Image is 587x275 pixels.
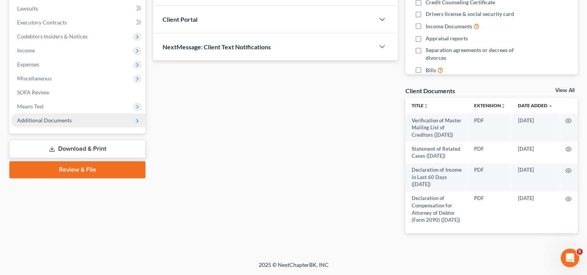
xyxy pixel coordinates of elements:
[17,89,49,96] span: SOFA Review
[405,163,468,191] td: Declaration of Income in Last 60 Days ([DATE])
[163,43,271,50] span: NextMessage: Client Text Notifications
[426,10,514,18] span: Drivers license & social security card
[468,142,512,163] td: PDF
[561,249,579,267] iframe: Intercom live chat
[512,142,559,163] td: [DATE]
[11,2,145,16] a: Lawsuits
[17,75,52,82] span: Miscellaneous
[17,5,38,12] span: Lawsuits
[555,88,575,93] a: View All
[474,103,506,108] a: Extensionunfold_more
[512,191,559,227] td: [DATE]
[17,61,39,68] span: Expenses
[11,16,145,30] a: Executory Contracts
[501,104,506,108] i: unfold_more
[405,191,468,227] td: Declaration of Compensation for Attorney of Debtor (Form 2090) ([DATE])
[17,19,67,26] span: Executory Contracts
[17,47,35,54] span: Income
[468,113,512,142] td: PDF
[17,33,88,40] span: Codebtors Insiders & Notices
[426,23,472,30] span: Income Documents
[512,113,559,142] td: [DATE]
[426,46,528,62] span: Separation agreements or decrees of divorces
[518,103,553,108] a: Date Added expand_more
[9,140,145,158] a: Download & Print
[163,16,197,23] span: Client Portal
[577,249,583,255] span: 5
[11,85,145,99] a: SOFA Review
[468,163,512,191] td: PDF
[405,87,455,95] div: Client Documents
[17,117,72,124] span: Additional Documents
[17,103,44,110] span: Means Test
[548,104,553,108] i: expand_more
[9,161,145,178] a: Review & File
[512,163,559,191] td: [DATE]
[426,35,468,42] span: Appraisal reports
[426,66,436,74] span: Bills
[405,142,468,163] td: Statement of Related Cases ([DATE])
[405,113,468,142] td: Verification of Master Mailing List of Creditors ([DATE])
[412,103,428,108] a: Titleunfold_more
[468,191,512,227] td: PDF
[424,104,428,108] i: unfold_more
[73,261,515,275] div: 2025 © NextChapterBK, INC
